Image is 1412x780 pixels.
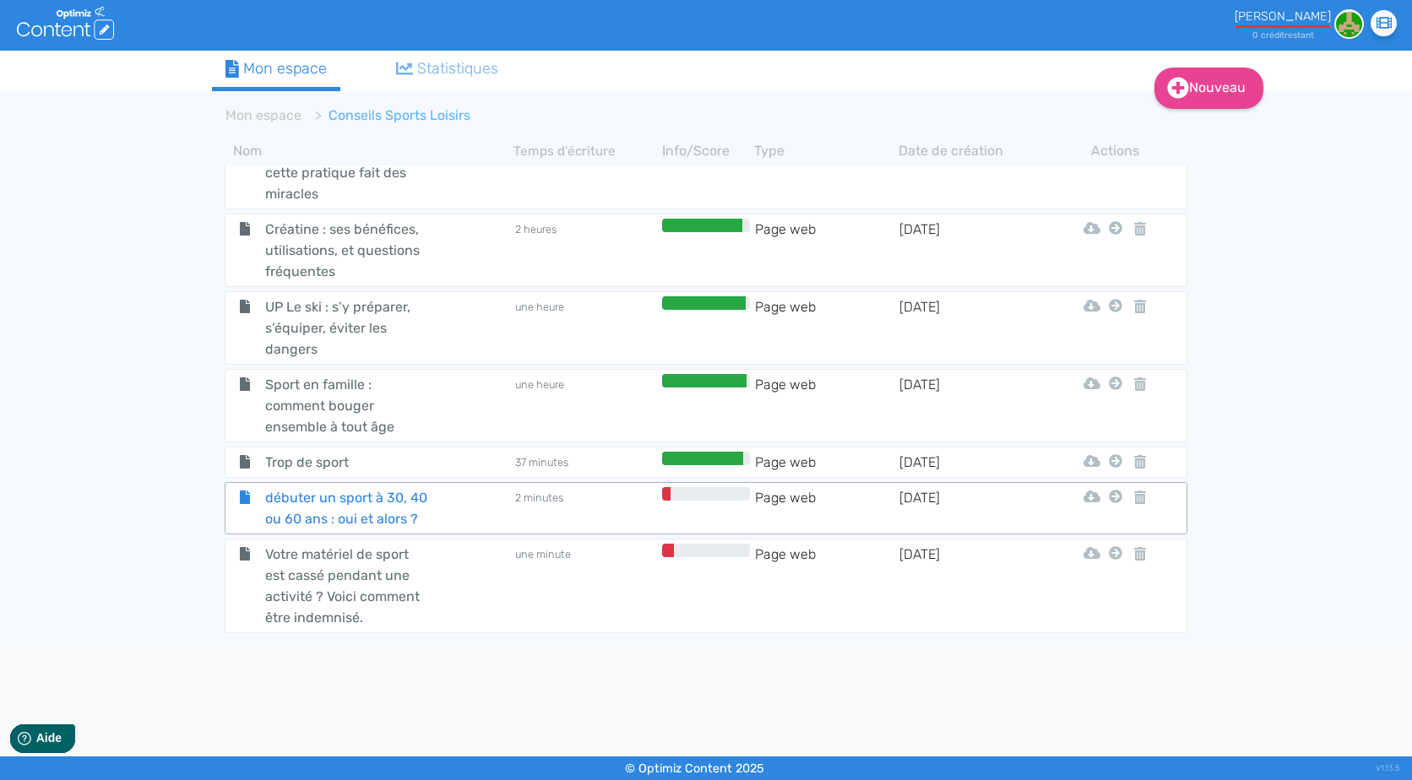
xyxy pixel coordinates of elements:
[513,374,658,437] td: une heure
[253,374,443,437] span: Sport en famille : comment bouger ensemble à tout âge
[86,14,111,27] span: Aide
[225,141,513,161] th: Nom
[754,219,899,282] td: Page web
[383,51,513,87] a: Statistiques
[253,296,443,360] span: UP Le ski : s’y préparer, s’équiper, éviter les dangers
[513,544,658,628] td: une minute
[513,141,658,161] th: Temps d'écriture
[625,761,764,776] small: © Optimiz Content 2025
[899,219,1043,282] td: [DATE]
[754,452,899,473] td: Page web
[754,141,899,161] th: Type
[253,544,443,628] span: Votre matériel de sport est cassé pendant une activité ? Voici comment être indemnisé.
[225,57,327,80] div: Mon espace
[1252,30,1314,41] small: 0 crédit restant
[899,544,1043,628] td: [DATE]
[899,141,1043,161] th: Date de création
[1334,9,1364,39] img: 613494f560f79593adfc277993a4867a
[513,296,658,360] td: une heure
[253,452,443,473] span: Trop de sport
[899,452,1043,473] td: [DATE]
[1154,68,1263,109] a: Nouveau
[212,95,1056,136] nav: breadcrumb
[253,487,443,529] span: débuter un sport à 30, 40 ou 60 ans : oui et alors ?
[899,374,1043,437] td: [DATE]
[396,57,499,80] div: Statistiques
[754,544,899,628] td: Page web
[301,106,470,126] li: Conseils Sports Loisirs
[513,487,658,529] td: 2 minutes
[658,141,754,161] th: Info/Score
[253,219,443,282] span: Créatine : ses bénéfices, utilisations, et questions fréquentes
[513,452,658,473] td: 37 minutes
[754,487,899,529] td: Page web
[225,107,301,123] a: Mon espace
[1376,756,1399,780] div: V1.13.5
[899,296,1043,360] td: [DATE]
[513,219,658,282] td: 2 heures
[899,487,1043,529] td: [DATE]
[212,51,340,91] a: Mon espace
[754,374,899,437] td: Page web
[754,296,899,360] td: Page web
[1105,141,1127,161] th: Actions
[1235,9,1331,24] div: [PERSON_NAME]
